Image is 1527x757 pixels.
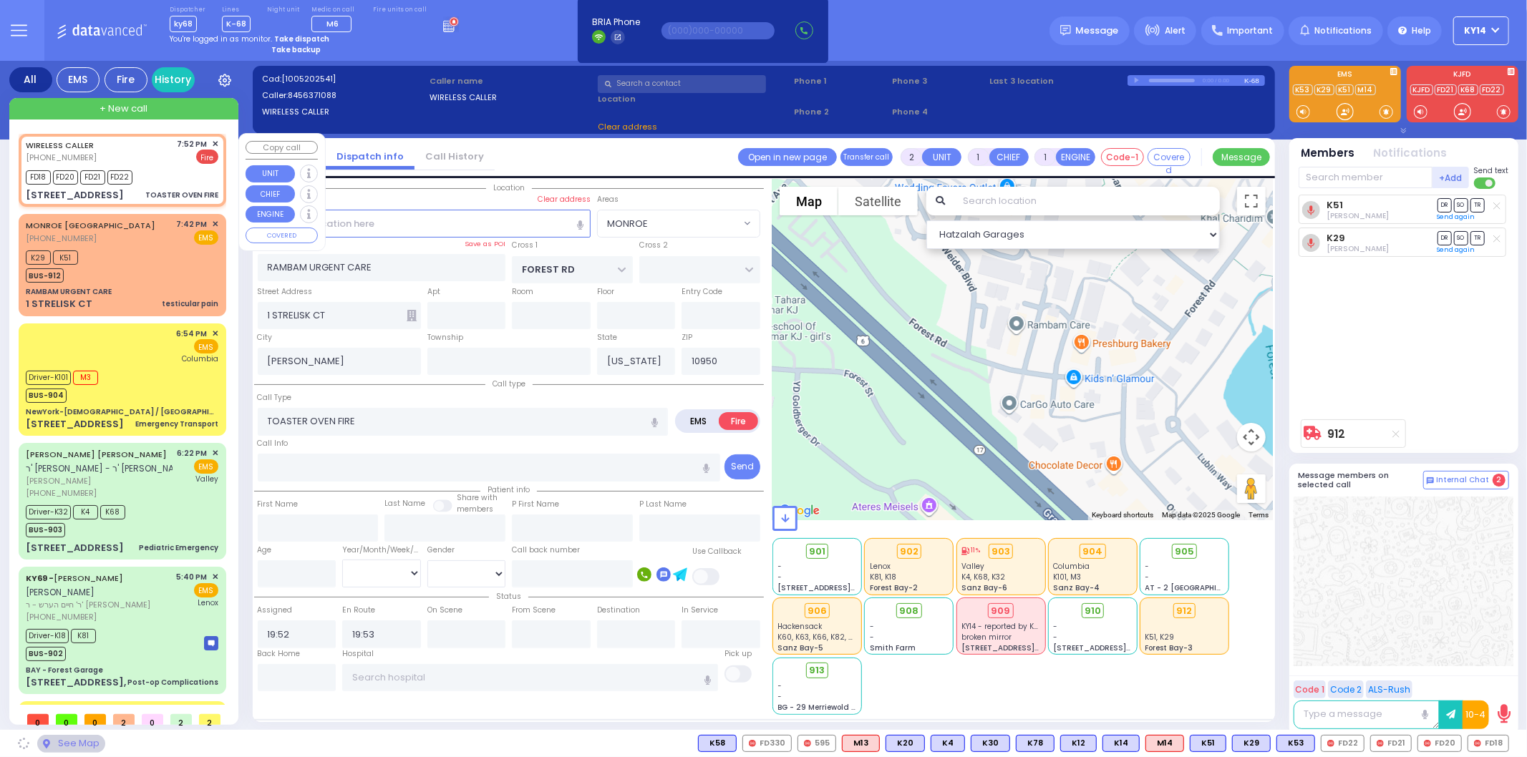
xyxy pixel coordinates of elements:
[1377,740,1384,747] img: red-radio-icon.svg
[26,170,51,185] span: FD18
[100,505,125,519] span: K68
[26,406,218,417] div: NewYork-[DEMOGRAPHIC_DATA] / [GEOGRAPHIC_DATA] [GEOGRAPHIC_DATA]
[639,499,687,510] label: P Last Name
[177,572,208,582] span: 5:40 PM
[326,18,339,29] span: M6
[607,217,648,231] span: MONROE
[842,735,880,752] div: M13
[194,459,218,474] span: EMS
[692,546,742,557] label: Use Callback
[196,150,218,164] span: Fire
[198,597,218,608] span: Lenox
[989,544,1014,560] div: 903
[1145,561,1150,572] span: -
[1232,735,1271,752] div: BLS
[1145,632,1175,643] span: K51, K29
[1232,735,1271,752] div: K29
[222,6,251,14] label: Lines
[1299,471,1423,489] h5: Message members on selected call
[886,735,925,752] div: BLS
[1053,643,1188,653] span: [STREET_ADDRESS][PERSON_NAME]
[1237,423,1266,451] button: Map camera controls
[170,714,192,725] span: 2
[512,605,556,616] label: From Scene
[1407,71,1518,81] label: KJFD
[26,541,124,555] div: [STREET_ADDRESS]
[1190,735,1226,752] div: K51
[100,102,147,116] span: + New call
[262,106,425,118] label: WIRELESS CALLER
[661,22,775,39] input: (000)000-00000
[892,106,985,118] span: Phone 4
[1435,84,1457,95] a: FD21
[26,586,94,598] span: [PERSON_NAME]
[1145,572,1150,582] span: -
[427,544,455,556] label: Gender
[26,417,124,431] div: [STREET_ADDRESS]
[480,484,537,495] span: Patient info
[988,603,1014,619] div: 909
[870,561,891,572] span: Lenox
[1463,700,1489,729] button: 10-4
[1314,84,1334,95] a: K29
[258,544,272,556] label: Age
[384,498,425,509] label: Last Name
[1165,24,1186,37] span: Alert
[1427,477,1434,484] img: comment-alt.png
[71,629,96,643] span: K81
[1433,167,1470,188] button: +Add
[457,504,493,514] span: members
[274,34,329,44] strong: Take dispatch
[778,561,782,572] span: -
[26,371,71,385] span: Driver-K101
[1417,735,1462,752] div: FD20
[170,16,197,32] span: ky68
[9,67,52,92] div: All
[810,663,825,678] span: 913
[1213,148,1270,166] button: Message
[182,353,218,364] span: Columbia
[204,636,218,650] img: message-box.svg
[427,605,462,616] label: On Scene
[37,735,105,753] div: See map
[778,680,782,691] span: -
[26,286,112,297] div: RAMBAM URGENT CARE
[342,664,718,691] input: Search hospital
[246,165,295,182] button: UNIT
[53,250,78,265] span: K51
[592,16,640,29] span: BRIA Phone
[26,487,97,499] span: [PHONE_NUMBER]
[194,339,218,353] span: EMS
[1145,735,1184,752] div: M14
[1145,735,1184,752] div: ALS
[961,643,1097,653] span: [STREET_ADDRESS][PERSON_NAME]
[246,141,318,155] button: Copy call
[870,572,896,582] span: K81, K18
[26,629,69,643] span: Driver-K18
[778,632,893,643] span: K60, K63, K66, K82, K24, M9, M6
[407,310,417,321] span: Other building occupants
[961,632,1012,643] span: broken mirror
[1412,24,1431,37] span: Help
[415,150,495,163] a: Call History
[1321,735,1364,752] div: FD22
[258,605,293,616] label: Assigned
[27,714,49,725] span: 0
[1016,735,1055,752] div: BLS
[1474,176,1497,190] label: Turn off text
[246,228,318,243] button: COVERED
[489,591,528,602] span: Status
[794,75,887,87] span: Phone 1
[135,419,218,429] div: Emergency Transport
[778,691,782,702] span: -
[512,240,538,251] label: Cross 1
[258,648,301,660] label: Back Home
[1016,735,1055,752] div: K78
[1145,582,1251,593] span: AT - 2 [GEOGRAPHIC_DATA]
[258,499,299,510] label: First Name
[26,475,173,487] span: [PERSON_NAME]
[80,170,105,185] span: FD21
[897,544,922,560] div: 902
[870,632,874,643] span: -
[840,148,893,166] button: Transfer call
